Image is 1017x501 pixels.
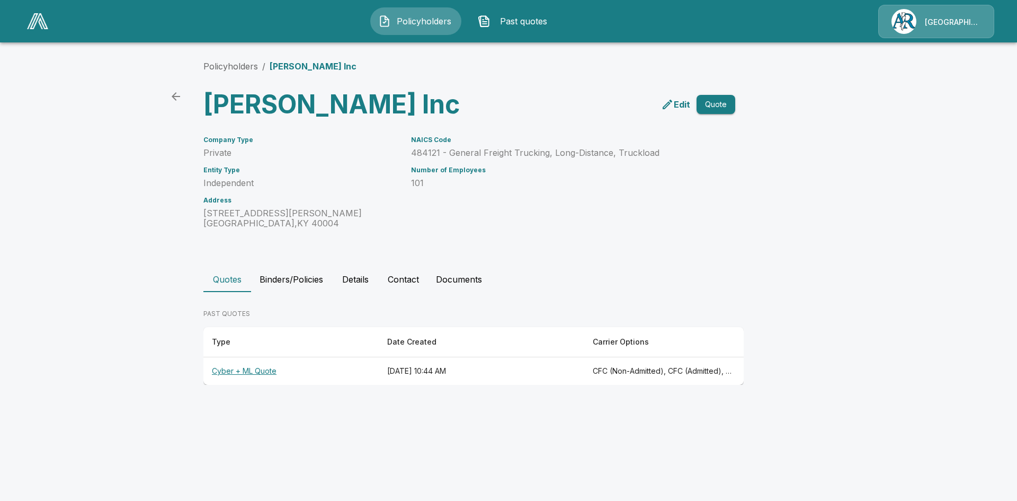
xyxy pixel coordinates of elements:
[379,327,584,357] th: Date Created
[378,15,391,28] img: Policyholders Icon
[411,148,710,158] p: 484121 - General Freight Trucking, Long-Distance, Truckload
[925,17,981,28] p: [GEOGRAPHIC_DATA]/[PERSON_NAME]
[203,327,379,357] th: Type
[891,9,916,34] img: Agency Icon
[411,136,710,144] h6: NAICS Code
[203,309,744,319] p: PAST QUOTES
[262,60,265,73] li: /
[584,327,744,357] th: Carrier Options
[270,60,356,73] p: [PERSON_NAME] Inc
[379,357,584,385] th: [DATE] 10:44 AM
[251,267,332,292] button: Binders/Policies
[203,178,398,188] p: Independent
[203,327,744,385] table: responsive table
[203,166,398,174] h6: Entity Type
[659,96,692,113] a: edit
[203,357,379,385] th: Cyber + ML Quote
[203,267,814,292] div: policyholder tabs
[203,148,398,158] p: Private
[203,197,398,204] h6: Address
[697,95,735,115] button: Quote
[395,15,453,28] span: Policyholders
[165,86,186,107] a: back
[203,60,356,73] nav: breadcrumb
[203,267,251,292] button: Quotes
[203,136,398,144] h6: Company Type
[495,15,553,28] span: Past quotes
[411,178,710,188] p: 101
[27,13,48,29] img: AA Logo
[379,267,427,292] button: Contact
[878,5,994,38] a: Agency Icon[GEOGRAPHIC_DATA]/[PERSON_NAME]
[478,15,490,28] img: Past quotes Icon
[470,7,561,35] button: Past quotes IconPast quotes
[203,208,398,228] p: [STREET_ADDRESS][PERSON_NAME] [GEOGRAPHIC_DATA] , KY 40004
[332,267,379,292] button: Details
[411,166,710,174] h6: Number of Employees
[427,267,490,292] button: Documents
[674,98,690,111] p: Edit
[370,7,461,35] button: Policyholders IconPolicyholders
[203,90,465,119] h3: [PERSON_NAME] Inc
[203,61,258,72] a: Policyholders
[584,357,744,385] th: CFC (Non-Admitted), CFC (Admitted), Tokio Marine TMHCC (Non-Admitted), At-Bay (Non-Admitted), Coa...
